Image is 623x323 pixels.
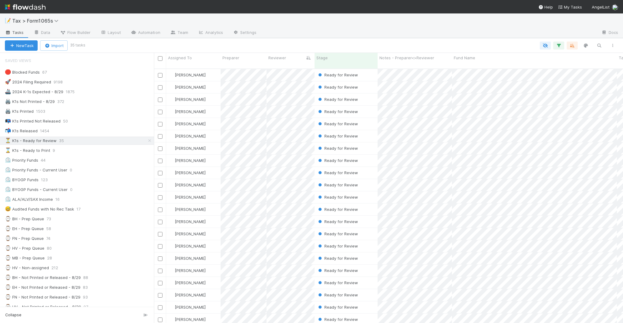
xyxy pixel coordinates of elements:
span: Ready for Review [317,256,358,261]
div: [PERSON_NAME] [169,243,206,249]
div: HV - Prep Queue [5,244,44,252]
span: 74 [46,235,57,242]
div: Priority Funds [5,156,38,164]
div: Ready for Review [317,292,358,298]
div: [PERSON_NAME] [169,316,206,322]
span: Ready for Review [317,268,358,273]
img: avatar_e41e7ae5-e7d9-4d8d-9f56-31b0d7a2f4fd.png [169,97,174,102]
img: avatar_d45d11ee-0024-4901-936f-9df0a9cc3b4e.png [169,158,174,163]
div: Ready for Review [317,280,358,286]
input: Toggle Row Selected [158,134,162,139]
span: ⌚ [5,304,11,309]
a: Settings [228,28,261,38]
span: Ready for Review [317,72,358,77]
span: ⌚ [5,265,11,270]
span: Tasks [5,29,24,35]
div: MB - Prep Queue [5,254,45,262]
img: avatar_cfa6ccaa-c7d9-46b3-b608-2ec56ecf97ad.png [169,72,174,77]
span: Ready for Review [317,85,358,90]
span: My Tasks [558,5,582,9]
div: ALA/ALV/SAX Income [5,196,53,203]
span: AngelList [592,5,610,9]
span: Notes - Preparer<>Reviewer [379,55,434,61]
span: Ready for Review [317,97,358,102]
div: K1s Printed [5,108,34,115]
div: [PERSON_NAME] [169,145,206,151]
span: 80 [47,244,58,252]
div: BH - Prep Queue [5,215,44,223]
span: Fund Name [454,55,475,61]
span: Stage [316,55,328,61]
div: BYOGP Funds [5,176,39,184]
input: Toggle Row Selected [158,293,162,298]
span: Ready for Review [317,207,358,212]
img: avatar_66854b90-094e-431f-b713-6ac88429a2b8.png [169,207,174,212]
span: [PERSON_NAME] [175,207,206,212]
div: Ready for Review [317,182,358,188]
img: logo-inverted-e16ddd16eac7371096b0.svg [5,2,46,12]
span: [PERSON_NAME] [175,268,206,273]
input: Toggle Row Selected [158,146,162,151]
input: Toggle Row Selected [158,159,162,163]
div: EH - Not Printed or Released - 8/29 [5,284,80,291]
span: ⌚ [5,245,11,251]
div: [PERSON_NAME] [169,292,206,298]
div: Ready for Review [317,206,358,212]
span: 0 [70,186,79,193]
img: avatar_66854b90-094e-431f-b713-6ac88429a2b8.png [169,219,174,224]
span: ⌚ [5,216,11,221]
div: Ready for Review [317,304,358,310]
span: 212 [51,264,64,272]
input: Toggle Row Selected [158,220,162,224]
img: avatar_66854b90-094e-431f-b713-6ac88429a2b8.png [169,170,174,175]
input: Toggle Row Selected [158,73,162,78]
div: [PERSON_NAME] [169,121,206,127]
span: Assigned To [168,55,192,61]
img: avatar_e41e7ae5-e7d9-4d8d-9f56-31b0d7a2f4fd.png [169,317,174,322]
span: 44 [41,156,52,164]
span: 58 [46,225,57,233]
span: Ready for Review [317,244,358,248]
input: Toggle All Rows Selected [158,56,162,61]
div: HV - Non-assigned [5,264,49,272]
span: 28 [47,254,58,262]
span: 9198 [54,78,69,86]
div: [PERSON_NAME] [169,133,206,139]
span: Ready for Review [317,292,358,297]
div: [PERSON_NAME] [169,231,206,237]
div: Ready for Review [317,96,358,102]
span: Preparer [222,55,239,61]
img: avatar_66854b90-094e-431f-b713-6ac88429a2b8.png [169,231,174,236]
div: [PERSON_NAME] [169,84,206,90]
span: ⌛ [5,148,11,153]
div: Ready for Review [317,255,358,261]
div: K1s Released [5,127,38,135]
div: Ready for Review [317,218,358,225]
span: 1503 [36,108,51,115]
img: avatar_66854b90-094e-431f-b713-6ac88429a2b8.png [169,146,174,151]
span: Ready for Review [317,146,358,151]
a: Data [29,28,55,38]
div: 2024 Filing Required [5,78,51,86]
span: ⌚ [5,226,11,231]
button: NewTask [5,40,38,51]
div: Ready for Review [317,316,358,322]
div: Blocked Funds [5,68,40,76]
div: [PERSON_NAME] [169,255,206,261]
div: Ready for Review [317,72,358,78]
span: [PERSON_NAME] [175,195,206,200]
img: avatar_66854b90-094e-431f-b713-6ac88429a2b8.png [169,268,174,273]
div: Audited Funds with No Rec Task [5,205,74,213]
img: avatar_cfa6ccaa-c7d9-46b3-b608-2ec56ecf97ad.png [169,121,174,126]
input: Toggle Row Selected [158,244,162,249]
a: Automation [126,28,165,38]
span: 0 [70,166,78,174]
img: avatar_45ea4894-10ca-450f-982d-dabe3bd75b0b.png [612,4,618,10]
input: Toggle Row Selected [158,317,162,322]
span: [PERSON_NAME] [175,146,206,151]
div: Ready for Review [317,84,358,90]
div: K1s - Ready to Print [5,147,50,154]
span: ⏲️ [5,167,11,172]
span: Ready for Review [317,219,358,224]
div: Priority Funds - Current User [5,166,67,174]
